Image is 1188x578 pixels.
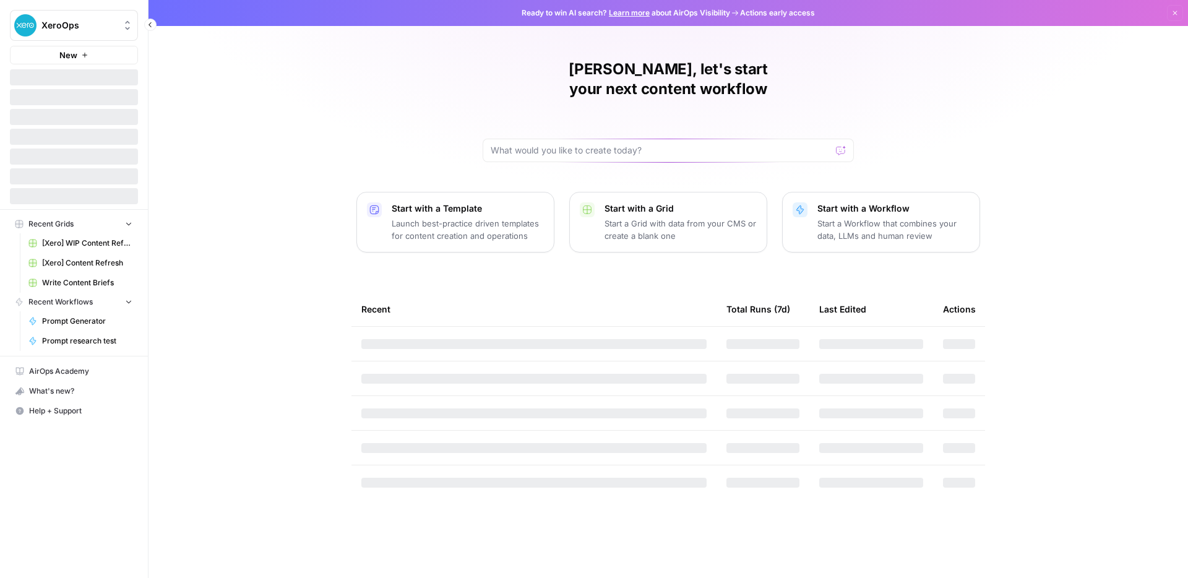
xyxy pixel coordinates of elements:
span: Ready to win AI search? about AirOps Visibility [522,7,730,19]
p: Launch best-practice driven templates for content creation and operations [392,217,544,242]
img: XeroOps Logo [14,14,37,37]
a: AirOps Academy [10,361,138,381]
p: Start with a Template [392,202,544,215]
button: Start with a WorkflowStart a Workflow that combines your data, LLMs and human review [782,192,980,252]
span: Prompt research test [42,335,132,347]
div: Actions [943,292,976,326]
button: Start with a GridStart a Grid with data from your CMS or create a blank one [569,192,767,252]
span: [Xero] Content Refresh [42,257,132,269]
span: AirOps Academy [29,366,132,377]
a: Learn more [609,8,650,17]
span: [Xero] WIP Content Refresh [42,238,132,249]
a: Write Content Briefs [23,273,138,293]
span: Recent Grids [28,218,74,230]
div: Last Edited [819,292,866,326]
span: XeroOps [41,19,116,32]
span: New [59,49,77,61]
button: Help + Support [10,401,138,421]
button: New [10,46,138,64]
button: What's new? [10,381,138,401]
span: Recent Workflows [28,296,93,308]
div: What's new? [11,382,137,400]
h1: [PERSON_NAME], let's start your next content workflow [483,59,854,99]
a: Prompt research test [23,331,138,351]
div: Total Runs (7d) [726,292,790,326]
p: Start a Workflow that combines your data, LLMs and human review [817,217,970,242]
a: [Xero] Content Refresh [23,253,138,273]
a: [Xero] WIP Content Refresh [23,233,138,253]
button: Recent Grids [10,215,138,233]
span: Help + Support [29,405,132,416]
p: Start a Grid with data from your CMS or create a blank one [605,217,757,242]
button: Workspace: XeroOps [10,10,138,41]
div: Recent [361,292,707,326]
span: Actions early access [740,7,815,19]
input: What would you like to create today? [491,144,831,157]
p: Start with a Grid [605,202,757,215]
p: Start with a Workflow [817,202,970,215]
span: Prompt Generator [42,316,132,327]
span: Write Content Briefs [42,277,132,288]
button: Start with a TemplateLaunch best-practice driven templates for content creation and operations [356,192,554,252]
a: Prompt Generator [23,311,138,331]
button: Recent Workflows [10,293,138,311]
